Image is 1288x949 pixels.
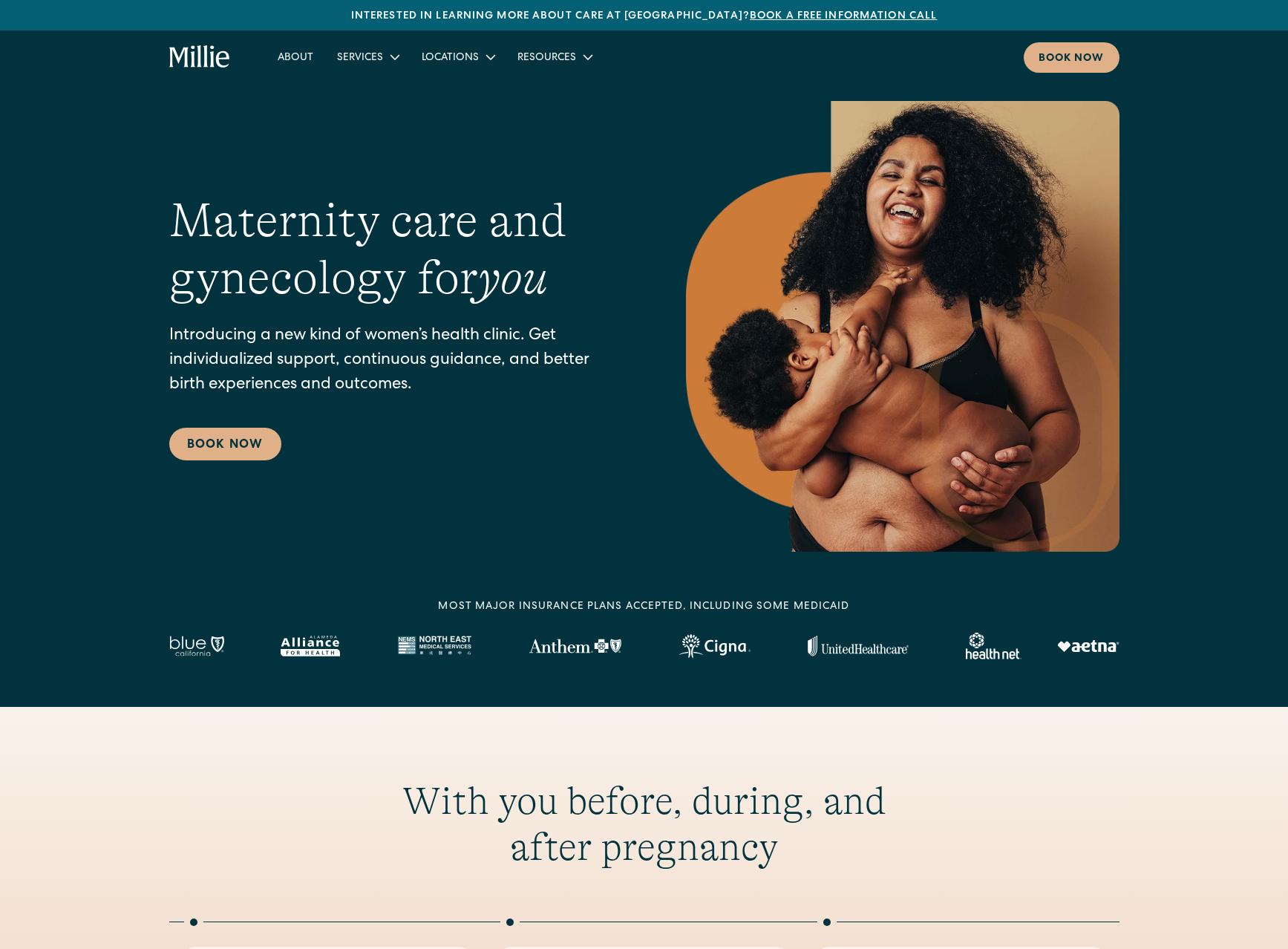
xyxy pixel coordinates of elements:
a: home [169,45,231,69]
div: Locations [422,50,479,66]
img: United Healthcare logo [808,636,909,656]
img: Smiling mother with her baby in arms, celebrating body positivity and the nurturing bond of postp... [686,101,1119,552]
img: North East Medical Services logo [397,636,471,656]
img: Anthem Logo [529,639,621,653]
div: MOST MAJOR INSURANCE PLANS ACCEPTED, INCLUDING some MEDICAID [438,599,849,615]
img: Alameda Alliance logo [281,636,339,656]
img: Blue California logo [169,636,224,656]
div: Services [337,50,383,66]
img: Aetna logo [1057,640,1119,652]
div: Locations [410,45,506,69]
a: Book now [1024,42,1119,73]
img: Healthnet logo [966,633,1021,659]
div: Resources [506,45,603,69]
a: Book Now [169,428,281,460]
div: Resources [517,50,576,66]
div: Book now [1039,51,1105,67]
h2: With you before, during, and after pregnancy [359,778,929,871]
p: Introducing a new kind of women’s health clinic. Get individualized support, continuous guidance,... [169,325,627,398]
a: Book a free information call [750,11,937,22]
img: Cigna logo [679,634,751,658]
a: About [266,45,325,69]
h1: Maternity care and gynecology for [169,192,627,307]
em: you [478,251,548,304]
div: Services [325,45,410,69]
